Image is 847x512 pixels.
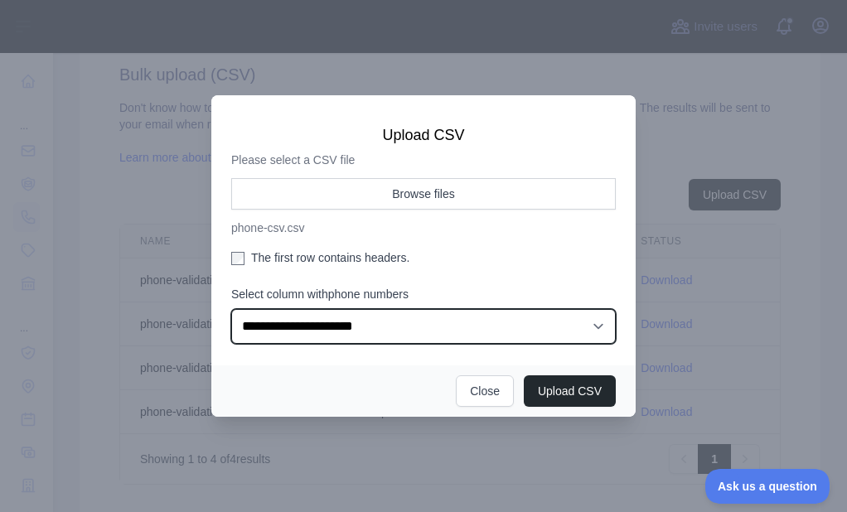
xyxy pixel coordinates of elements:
iframe: Toggle Customer Support [705,469,830,504]
p: phone-csv.csv [231,220,616,236]
label: The first row contains headers. [231,249,616,266]
input: The first row contains headers. [231,252,244,265]
h3: Upload CSV [231,125,616,145]
p: Please select a CSV file [231,152,616,168]
button: Upload CSV [524,375,616,407]
button: Browse files [231,178,616,210]
label: Select column with phone numbers [231,286,616,302]
button: Close [456,375,514,407]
